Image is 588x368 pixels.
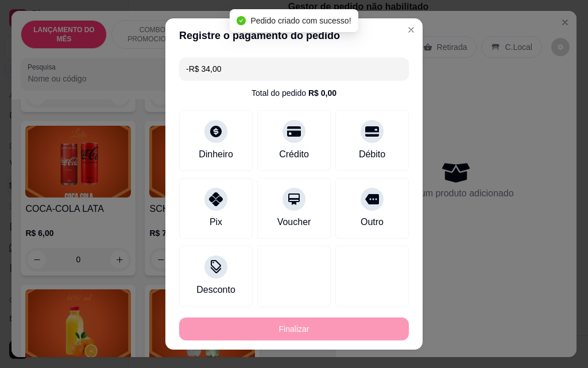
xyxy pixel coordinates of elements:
div: Desconto [196,283,235,297]
div: Dinheiro [199,148,233,161]
header: Registre o pagamento do pedido [165,18,423,53]
div: R$ 0,00 [308,87,336,99]
div: Crédito [279,148,309,161]
div: Débito [359,148,385,161]
div: Outro [361,215,384,229]
span: check-circle [237,16,246,25]
div: Total do pedido [252,87,336,99]
span: Pedido criado com sucesso! [250,16,351,25]
div: Pix [210,215,222,229]
input: Ex.: hambúrguer de cordeiro [186,57,402,80]
div: Voucher [277,215,311,229]
button: Close [402,21,420,39]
